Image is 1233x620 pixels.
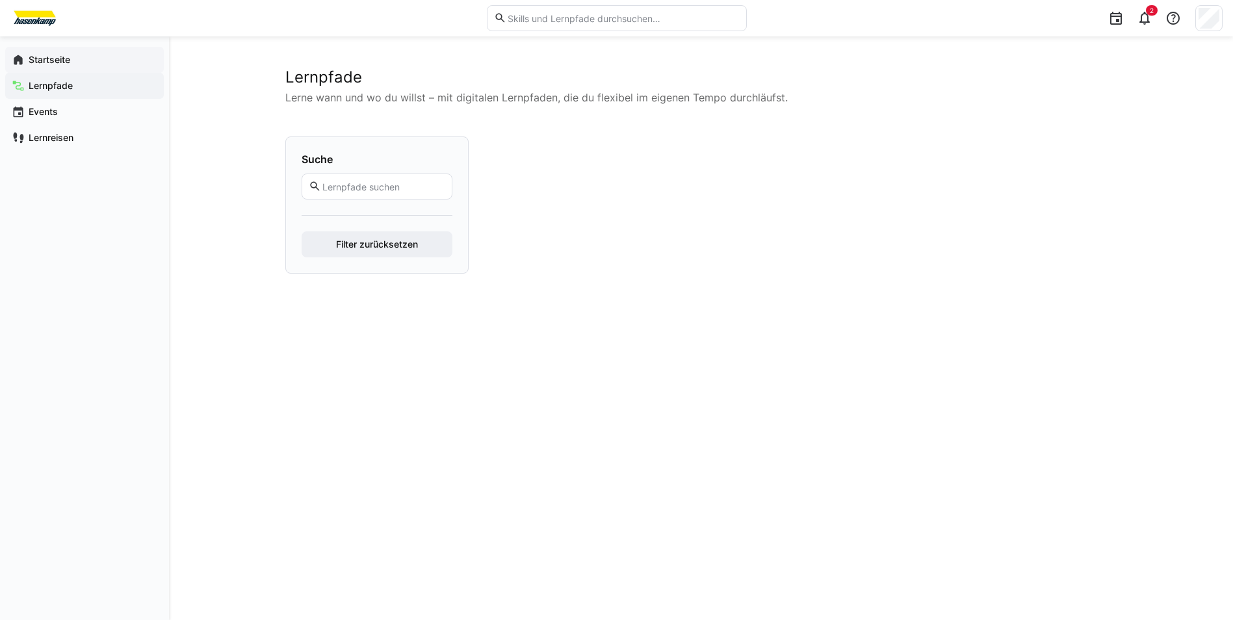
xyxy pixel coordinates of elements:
[506,12,739,24] input: Skills und Lernpfade durchsuchen…
[334,238,420,251] span: Filter zurücksetzen
[285,90,1117,105] p: Lerne wann und wo du willst – mit digitalen Lernpfaden, die du flexibel im eigenen Tempo durchläu...
[285,68,1117,87] h2: Lernpfade
[1150,6,1154,14] span: 2
[302,153,452,166] h4: Suche
[302,231,452,257] button: Filter zurücksetzen
[321,181,445,192] input: Lernpfade suchen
